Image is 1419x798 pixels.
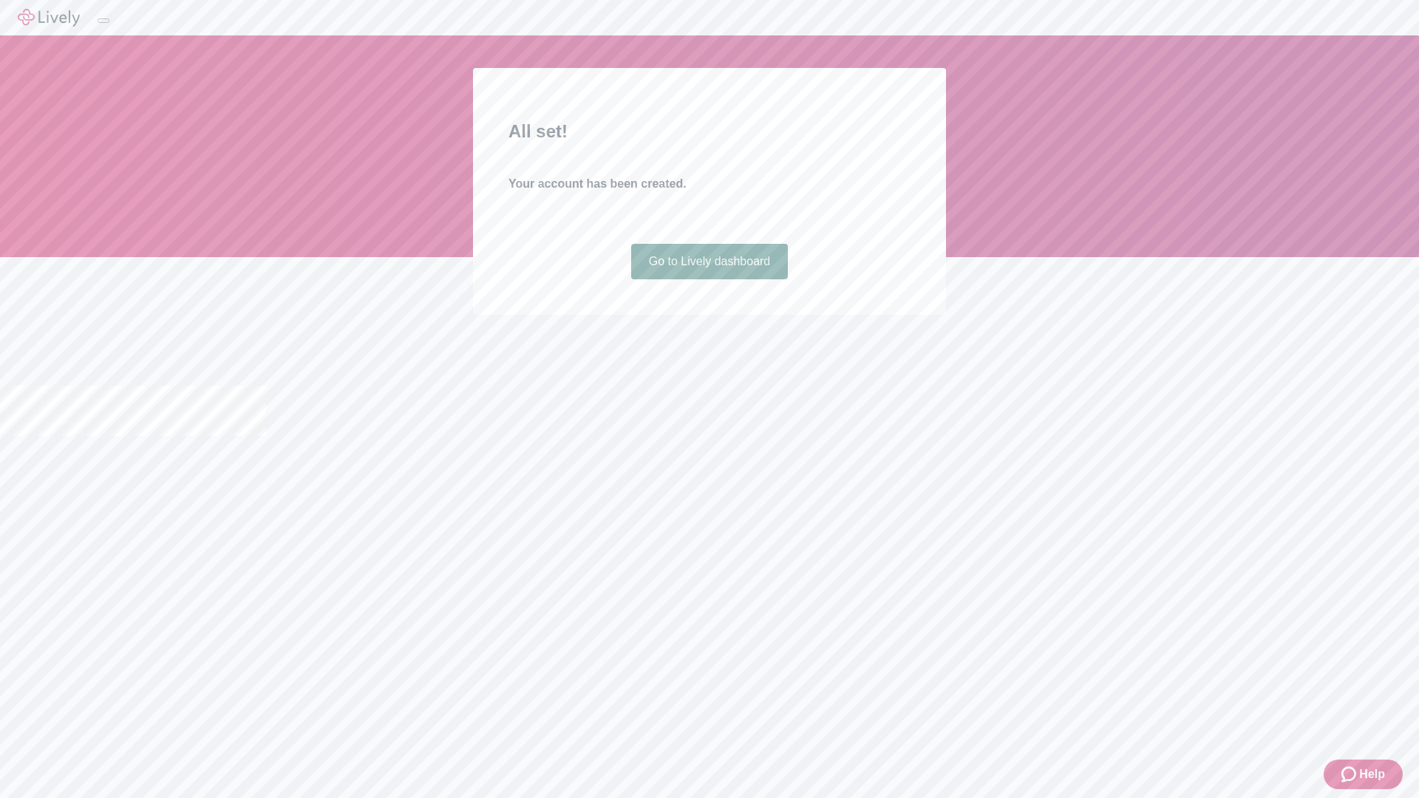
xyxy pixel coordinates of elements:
[508,175,911,193] h4: Your account has been created.
[18,9,80,27] img: Lively
[1359,765,1385,783] span: Help
[1324,760,1403,789] button: Zendesk support iconHelp
[631,244,789,279] a: Go to Lively dashboard
[98,18,109,23] button: Log out
[508,118,911,145] h2: All set!
[1341,765,1359,783] svg: Zendesk support icon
